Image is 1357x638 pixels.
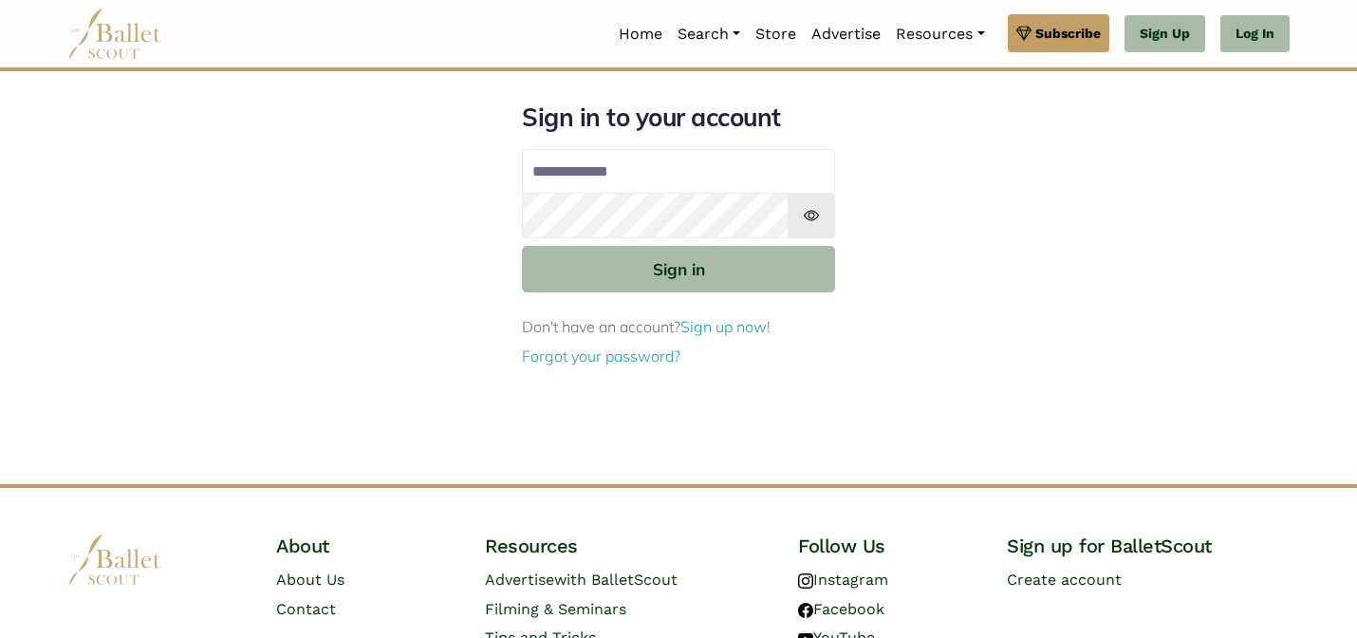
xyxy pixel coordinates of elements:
a: Advertisewith BalletScout [485,571,678,589]
h4: Resources [485,534,768,558]
a: Home [611,14,670,54]
img: logo [67,534,162,586]
a: Subscribe [1008,14,1109,52]
a: Search [670,14,748,54]
p: Don't have an account? [522,315,835,340]
h4: Follow Us [798,534,976,558]
img: facebook logo [798,603,813,618]
h4: Sign up for BalletScout [1007,534,1290,558]
a: Create account [1007,571,1122,589]
a: Sign Up [1125,15,1205,53]
a: Contact [276,600,336,618]
img: instagram logo [798,573,813,589]
a: Forgot your password? [522,347,680,366]
a: Advertise [804,14,888,54]
span: Subscribe [1035,23,1101,44]
h1: Sign in to your account [522,102,835,134]
span: with BalletScout [554,571,678,589]
img: gem.svg [1016,23,1032,44]
h4: About [276,534,455,558]
a: Resources [888,14,992,54]
a: Facebook [798,600,884,618]
a: Store [748,14,804,54]
a: About Us [276,571,344,589]
button: Sign in [522,246,835,292]
a: Log In [1220,15,1290,53]
a: Sign up now! [680,317,771,336]
a: Instagram [798,571,888,589]
a: Filming & Seminars [485,600,626,618]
